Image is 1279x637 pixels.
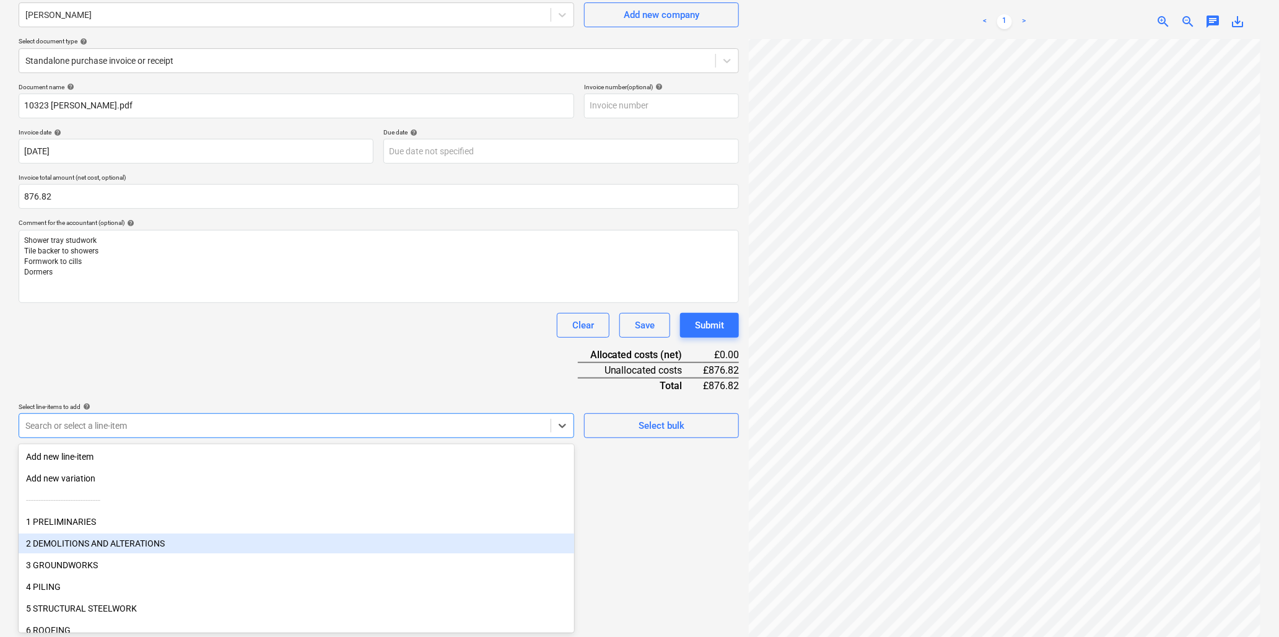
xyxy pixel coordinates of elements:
[695,317,724,333] div: Submit
[584,413,739,438] button: Select bulk
[19,490,574,510] div: ------------------------------
[702,348,739,362] div: £0.00
[1156,14,1171,29] span: zoom_in
[19,174,739,184] p: Invoice total amount (net cost, optional)
[24,257,82,266] span: Formwork to cills
[24,268,53,276] span: Dormers
[1231,14,1246,29] span: save_alt
[1206,14,1221,29] span: chat
[19,447,574,467] div: Add new line-item
[19,128,373,136] div: Invoice date
[19,403,574,411] div: Select line-items to add
[635,317,655,333] div: Save
[81,403,90,410] span: help
[584,94,739,118] input: Invoice number
[572,317,594,333] div: Clear
[19,468,574,488] div: Add new variation
[51,129,61,136] span: help
[639,418,684,434] div: Select bulk
[64,83,74,90] span: help
[124,219,134,227] span: help
[19,512,574,532] div: 1 PRELIMINARIES
[77,38,87,45] span: help
[19,37,739,45] div: Select document type
[19,555,574,575] div: 3 GROUNDWORKS
[19,139,373,164] input: Invoice date not specified
[557,313,609,338] button: Clear
[1217,578,1279,637] iframe: Chat Widget
[977,14,992,29] a: Previous page
[578,378,702,393] div: Total
[578,362,702,378] div: Unallocated costs
[19,94,574,118] input: Document name
[680,313,739,338] button: Submit
[578,348,702,362] div: Allocated costs (net)
[24,236,97,245] span: Shower tray studwork
[408,129,417,136] span: help
[624,7,699,23] div: Add new company
[702,378,739,393] div: £876.82
[702,362,739,378] div: £876.82
[24,247,98,255] span: Tile backer to showers
[19,219,739,227] div: Comment for the accountant (optional)
[19,534,574,553] div: 2 DEMOLITIONS AND ALTERATIONS
[19,599,574,618] div: 5 STRUCTURAL STEELWORK
[997,14,1012,29] a: Page 1 is your current page
[19,184,739,209] input: Invoice total amount (net cost, optional)
[619,313,670,338] button: Save
[584,2,739,27] button: Add new company
[19,577,574,597] div: 4 PILING
[1181,14,1196,29] span: zoom_out
[584,83,739,91] div: Invoice number (optional)
[383,139,738,164] input: Due date not specified
[1017,14,1032,29] a: Next page
[383,128,738,136] div: Due date
[653,83,663,90] span: help
[19,83,574,91] div: Document name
